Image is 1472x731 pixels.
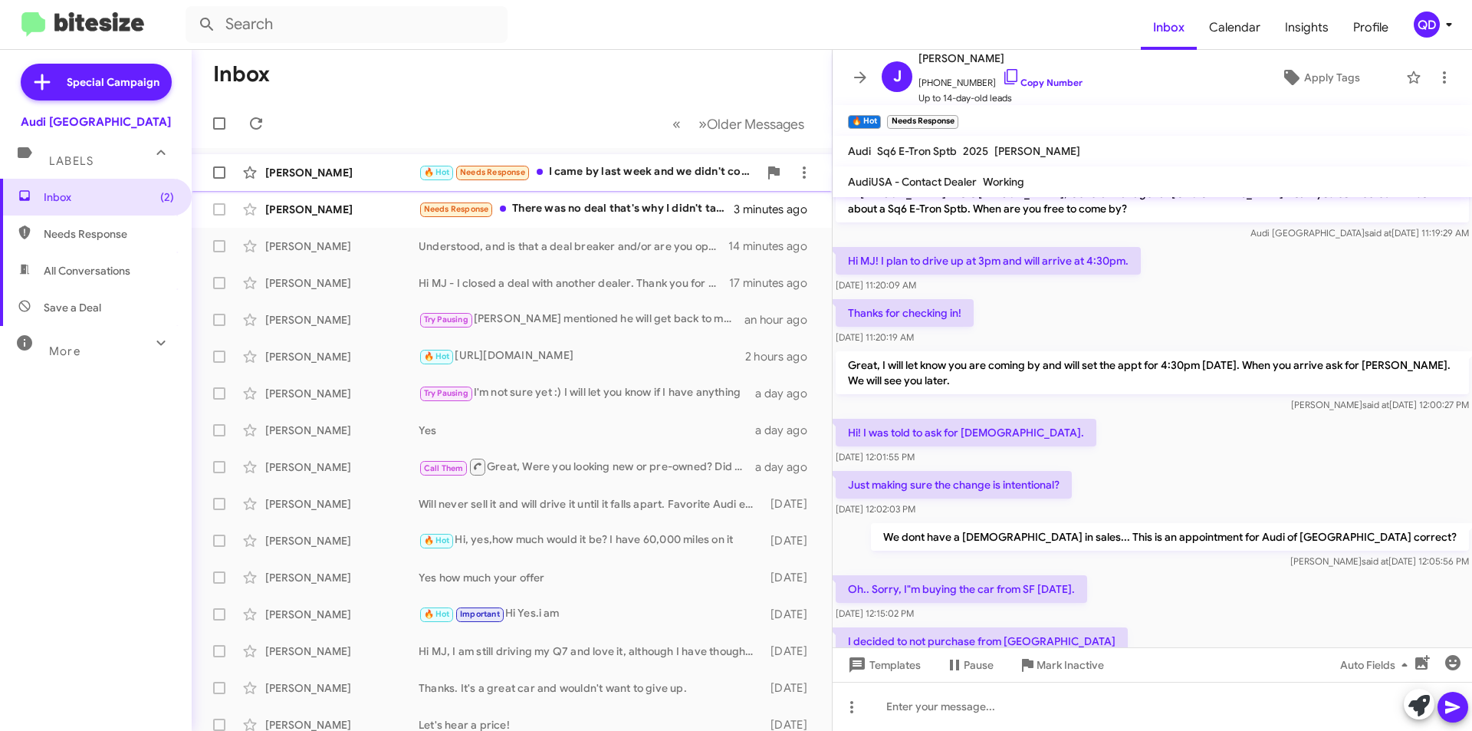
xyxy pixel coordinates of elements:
div: [PERSON_NAME] [265,275,419,291]
div: a day ago [755,386,820,401]
div: [PERSON_NAME] [265,312,419,328]
div: [PERSON_NAME] [265,349,419,364]
div: [DATE] [763,607,820,622]
div: I'm not sure yet :) I will let you know if I have anything [419,384,755,402]
span: said at [1362,555,1388,567]
span: [DATE] 12:01:55 PM [836,451,915,463]
span: Up to 14-day-old leads [918,91,1083,106]
span: [DATE] 12:02:03 PM [836,503,915,515]
div: [URL][DOMAIN_NAME] [419,347,745,365]
span: [PERSON_NAME] [994,144,1080,158]
p: Thanks for checking in! [836,299,974,327]
button: QD [1401,12,1455,38]
span: said at [1362,399,1389,410]
div: Hi Yes.i am [419,605,763,623]
div: Understood, and is that a deal breaker and/or are you open to other cars we have here on the lot? [419,239,728,254]
span: Audi [GEOGRAPHIC_DATA] [DATE] 11:19:29 AM [1250,227,1469,239]
span: Audi [848,144,871,158]
span: Templates [845,651,921,679]
span: Auto Fields [1340,651,1414,679]
button: Pause [933,651,1006,679]
div: a day ago [755,459,820,475]
span: 2025 [963,144,988,158]
div: [PERSON_NAME] [265,496,419,512]
a: Copy Number [1002,77,1083,88]
div: [DATE] [763,644,820,659]
p: Just making sure the change is intentional? [836,471,1072,499]
span: Needs Response [44,226,174,242]
span: Labels [49,154,94,168]
div: Great, Were you looking new or pre-owned? Did you pick out an exact unit in stock that you liked?... [419,457,755,476]
div: Hi MJ - I closed a deal with another dealer. Thank you for checking in. [419,275,729,291]
div: There was no deal that's why I didn't take it. Forget the trade in, what's the best out the door ... [419,200,734,218]
span: Inbox [44,189,174,205]
span: More [49,344,80,358]
span: » [698,114,707,133]
nav: Page navigation example [664,108,813,140]
span: [DATE] 12:15:02 PM [836,608,914,619]
span: 🔥 Hot [424,609,450,619]
div: [DATE] [763,570,820,585]
div: Hi, yes,how much would it be? I have 60,000 miles on it [419,532,763,549]
a: Inbox [1141,5,1197,50]
div: 17 minutes ago [729,275,820,291]
span: Try Pausing [424,388,468,398]
a: Profile [1341,5,1401,50]
div: Thanks. It's a great car and wouldn't want to give up. [419,680,763,696]
span: (2) [160,189,174,205]
div: Audi [GEOGRAPHIC_DATA] [21,114,171,130]
span: Working [983,175,1024,189]
button: Previous [663,108,690,140]
div: [PERSON_NAME] [265,680,419,696]
p: Hi! I was told to ask for [DEMOGRAPHIC_DATA]. [836,419,1096,446]
span: Call Them [424,463,464,473]
a: Calendar [1197,5,1273,50]
div: [PERSON_NAME] [265,202,419,217]
div: Yes how much your offer [419,570,763,585]
small: 🔥 Hot [848,115,881,129]
span: said at [1365,227,1391,239]
span: Needs Response [460,167,525,177]
p: Hi [PERSON_NAME] this is [PERSON_NAME], General Manager at [GEOGRAPHIC_DATA]. I saw you connected... [836,179,1469,222]
div: 3 minutes ago [734,202,820,217]
div: [PERSON_NAME] [265,607,419,622]
div: an hour ago [744,312,820,328]
span: AudiUSA - Contact Dealer [848,175,977,189]
div: 14 minutes ago [728,239,820,254]
button: Apply Tags [1241,64,1398,91]
span: Pause [964,651,994,679]
button: Templates [833,651,933,679]
div: [PERSON_NAME] [265,533,419,548]
span: Important [460,609,500,619]
h1: Inbox [213,62,270,87]
span: 🔥 Hot [424,351,450,361]
div: Yes [419,423,755,438]
div: [PERSON_NAME] [265,570,419,585]
a: Insights [1273,5,1341,50]
a: Special Campaign [21,64,172,100]
div: I came by last week and we didn't come to an agreement. [419,163,758,181]
span: Apply Tags [1304,64,1360,91]
button: Next [689,108,813,140]
span: J [893,64,902,89]
div: [PERSON_NAME] [265,239,419,254]
p: I decided to not purchase from [GEOGRAPHIC_DATA] [836,627,1128,655]
p: Great, I will let know you are coming by and will set the appt for 4:30pm [DATE]. When you arrive... [836,351,1469,394]
small: Needs Response [887,115,958,129]
span: « [672,114,681,133]
button: Mark Inactive [1006,651,1116,679]
span: 🔥 Hot [424,167,450,177]
div: [PERSON_NAME] mentioned he will get back to me. I was waiting for his call back [419,311,744,328]
p: Oh.. Sorry, I"m buying the car from SF [DATE]. [836,575,1087,603]
div: [PERSON_NAME] [265,165,419,180]
button: Auto Fields [1328,651,1426,679]
div: [PERSON_NAME] [265,644,419,659]
div: a day ago [755,423,820,438]
div: [DATE] [763,533,820,548]
span: [PHONE_NUMBER] [918,68,1083,91]
span: Older Messages [707,116,804,133]
div: Hi MJ, I am still driving my Q7 and love it, although I have thought about leasing an Allroad or ... [419,644,763,659]
span: Try Pausing [424,314,468,324]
